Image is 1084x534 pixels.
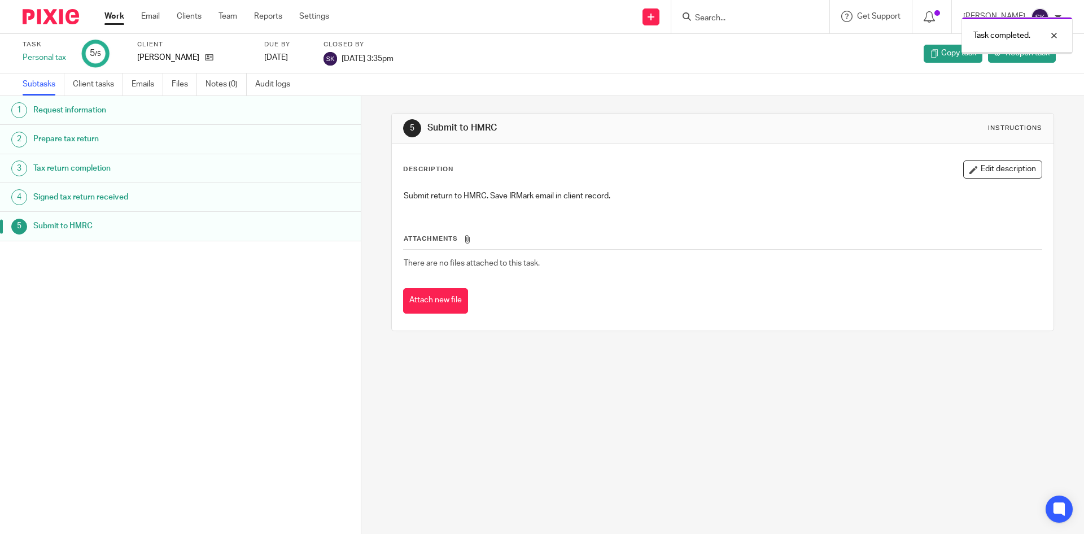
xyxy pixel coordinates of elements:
div: 3 [11,160,27,176]
small: /5 [95,51,101,57]
span: Attachments [404,236,458,242]
div: 2 [11,132,27,147]
a: Clients [177,11,202,22]
div: 5 [90,47,101,60]
img: svg%3E [324,52,337,66]
p: Submit return to HMRC. Save IRMark email in client record. [404,190,1041,202]
span: [DATE] 3:35pm [342,54,394,62]
a: Settings [299,11,329,22]
div: [DATE] [264,52,309,63]
button: Attach new file [403,288,468,314]
div: Personal tax [23,52,68,63]
a: Notes (0) [206,73,247,95]
a: Subtasks [23,73,64,95]
h1: Request information [33,102,244,119]
h1: Submit to HMRC [427,122,747,134]
a: Reports [254,11,282,22]
a: Emails [132,73,163,95]
label: Client [137,40,250,49]
a: Audit logs [255,73,299,95]
a: Team [218,11,237,22]
a: Client tasks [73,73,123,95]
h1: Submit to HMRC [33,218,244,235]
h1: Signed tax return received [33,189,244,206]
label: Task [23,40,68,49]
p: Description [403,165,453,174]
a: Files [172,73,197,95]
div: 5 [11,219,27,235]
div: 5 [403,119,421,137]
label: Closed by [324,40,394,49]
a: Email [141,11,160,22]
button: Edit description [963,160,1042,179]
span: There are no files attached to this task. [404,259,540,267]
div: 4 [11,189,27,205]
p: Task completed. [973,30,1030,41]
img: Pixie [23,9,79,24]
label: Due by [264,40,309,49]
img: svg%3E [1031,8,1049,26]
h1: Prepare tax return [33,131,244,147]
div: Instructions [988,124,1042,133]
p: [PERSON_NAME] [137,52,199,63]
h1: Tax return completion [33,160,244,177]
div: 1 [11,102,27,118]
a: Work [104,11,124,22]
